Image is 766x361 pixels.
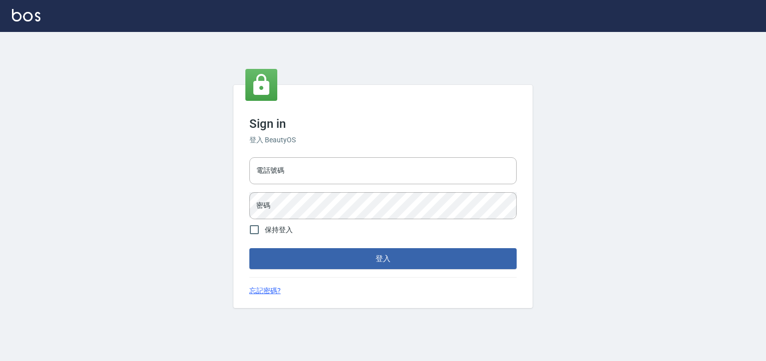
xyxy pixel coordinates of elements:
img: Logo [12,9,40,21]
button: 登入 [249,248,517,269]
a: 忘記密碼? [249,286,281,296]
h3: Sign in [249,117,517,131]
span: 保持登入 [265,225,293,235]
h6: 登入 BeautyOS [249,135,517,145]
